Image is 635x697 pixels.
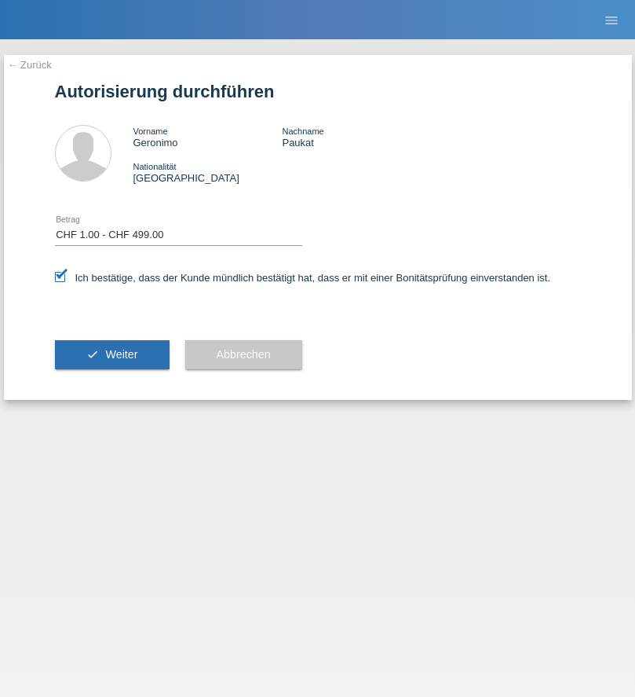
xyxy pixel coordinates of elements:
[55,82,581,101] h1: Autorisierung durchführen
[596,15,627,24] a: menu
[133,160,283,184] div: [GEOGRAPHIC_DATA]
[282,125,431,149] div: Paukat
[217,348,271,361] span: Abbrechen
[105,348,137,361] span: Weiter
[55,340,170,370] button: check Weiter
[133,125,283,149] div: Geronimo
[133,127,168,136] span: Vorname
[185,340,302,370] button: Abbrechen
[8,59,52,71] a: ← Zurück
[55,272,551,284] label: Ich bestätige, dass der Kunde mündlich bestätigt hat, dass er mit einer Bonitätsprüfung einversta...
[86,348,99,361] i: check
[604,13,619,28] i: menu
[282,127,323,136] span: Nachname
[133,162,177,171] span: Nationalität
